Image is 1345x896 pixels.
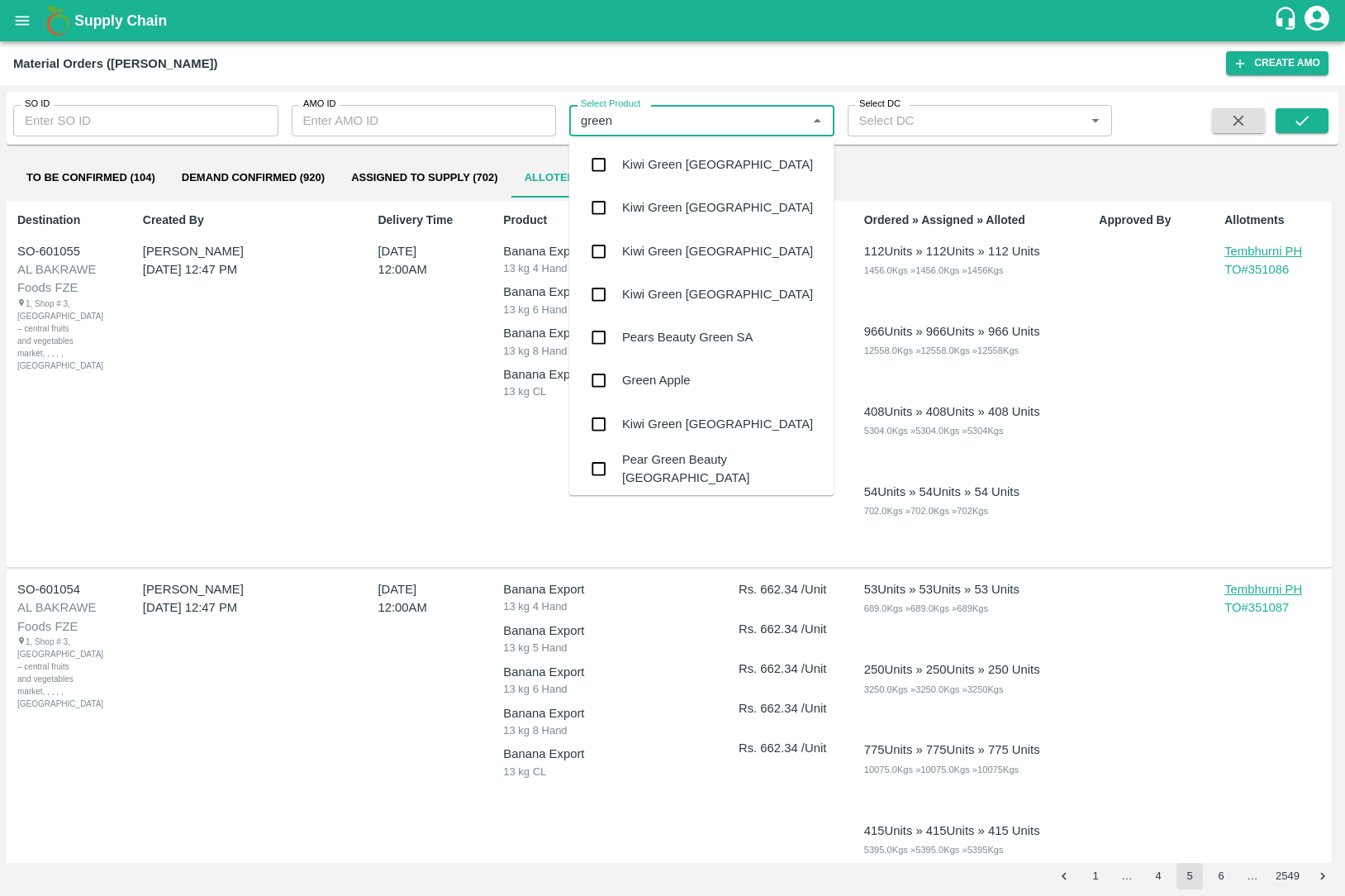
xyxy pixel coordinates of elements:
[864,765,1019,774] span: 10075.0 Kgs » 10075.0 Kgs » 10075 Kgs
[864,580,1019,598] div: 53 Units » 53 Units » 53 Units
[622,155,813,174] div: Kiwi Green [GEOGRAPHIC_DATA]
[303,98,336,111] label: AMO ID
[1145,863,1172,889] button: Go to page 4
[378,580,461,617] p: [DATE] 12:00AM
[739,620,842,638] p: Rs. 662.34 /Unit
[41,4,74,37] img: logo
[622,372,691,390] div: Green Apple
[739,699,842,717] p: Rs. 662.34 /Unit
[13,158,169,198] button: To Be Confirmed (104)
[17,212,121,229] p: Destination
[739,660,842,678] p: Rs. 662.34 /Unit
[864,265,1004,275] span: 1456.0 Kgs » 1456.0 Kgs » 1456 Kgs
[864,684,1004,694] span: 3250.0 Kgs » 3250.0 Kgs » 3250 Kgs
[338,158,511,198] button: Assigned to Supply (702)
[3,2,41,40] button: open drawer
[864,660,1040,679] div: 250 Units » 250 Units » 250 Units
[622,199,813,217] div: Kiwi Green [GEOGRAPHIC_DATA]
[864,845,1004,855] span: 5395.0 Kgs » 5395.0 Kgs » 5395 Kgs
[806,110,828,131] button: Close
[581,98,640,111] label: Select Product
[622,450,821,488] div: Pear Green Beauty [GEOGRAPHIC_DATA]
[503,365,716,384] p: Banana Export
[622,242,813,260] div: Kiwi Green [GEOGRAPHIC_DATA]
[622,285,813,303] div: Kiwi Green [GEOGRAPHIC_DATA]
[143,598,336,617] p: [DATE] 12:47 PM
[1224,260,1328,279] a: TO#351086
[1176,863,1203,889] button: page 5
[169,158,338,198] button: Demand Confirmed (920)
[574,110,802,131] input: Select Product
[864,603,988,613] span: 689.0 Kgs » 689.0 Kgs » 689 Kgs
[503,663,716,681] p: Banana Export
[1051,863,1077,889] button: Go to previous page
[864,212,1077,229] p: Ordered » Assigned » Alloted
[622,415,813,433] div: Kiwi Green [GEOGRAPHIC_DATA]
[503,212,716,229] p: Product
[1226,51,1328,75] button: Create AMO
[1271,863,1305,889] button: Go to page 2549
[1082,863,1109,889] button: Go to page 1
[864,741,1040,759] div: 775 Units » 775 Units » 775 Units
[292,105,557,136] input: Enter AMO ID
[74,9,1273,32] a: Supply Chain
[864,242,1040,260] div: 112 Units » 112 Units » 112 Units
[503,580,716,598] p: Banana Export
[503,764,716,780] p: 13 kg CL
[739,739,842,757] p: Rs. 662.34 /Unit
[17,598,118,636] div: AL BAKRAWE Foods FZE
[1224,598,1328,617] a: TO#351087
[17,242,118,260] div: SO-601055
[864,322,1040,341] div: 966 Units » 966 Units » 966 Units
[25,98,50,111] label: SO ID
[503,384,716,400] p: 13 kg CL
[1224,260,1328,279] p: TO# 351086
[503,622,716,640] p: Banana Export
[1302,3,1332,38] div: account of current user
[143,212,356,229] p: Created By
[503,640,716,656] p: 13 kg 5 Hand
[503,260,716,277] p: 13 kg 4 Hand
[864,822,1040,840] div: 415 Units » 415 Units » 415 Units
[864,506,988,516] span: 702.0 Kgs » 702.0 Kgs » 702 Kgs
[17,298,78,372] div: 1, Shop # 3, [GEOGRAPHIC_DATA] – central fruits and vegetables market, , , , , [GEOGRAPHIC_DATA]
[864,426,1004,436] span: 5304.0 Kgs » 5304.0 Kgs » 5304 Kgs
[1208,863,1234,889] button: Go to page 6
[503,343,716,360] p: 13 kg 8 Hand
[378,212,481,229] p: Delivery Time
[17,580,118,598] div: SO-601054
[622,328,753,346] div: Pears Beauty Green SA
[503,598,716,615] p: 13 kg 4 Hand
[853,110,1059,131] input: Select DC
[1273,6,1302,36] div: customer-support
[1224,598,1328,617] p: TO# 351087
[864,346,1019,355] span: 12558.0 Kgs » 12558.0 Kgs » 12558 Kgs
[511,158,629,198] button: Alloted (25485)
[503,302,716,318] p: 13 kg 6 Hand
[503,283,716,301] p: Banana Export
[1224,242,1307,260] p: Tembhurni PH
[1114,869,1140,884] div: …
[1085,110,1106,131] button: Open
[74,12,167,29] b: Supply Chain
[17,260,118,298] div: AL BAKRAWE Foods FZE
[1224,580,1307,598] p: Tembhurni PH
[864,483,1019,501] div: 54 Units » 54 Units » 54 Units
[17,636,78,710] div: 1, Shop # 3, [GEOGRAPHIC_DATA] – central fruits and vegetables market, , , , , [GEOGRAPHIC_DATA]
[1239,869,1266,884] div: …
[503,681,716,698] p: 13 kg 6 Hand
[859,98,901,111] label: Select DC
[378,242,461,279] p: [DATE] 12:00AM
[143,260,336,279] p: [DATE] 12:47 PM
[503,242,716,260] p: Banana Export
[13,105,278,136] input: Enter SO ID
[143,242,336,260] p: [PERSON_NAME]
[1309,863,1336,889] button: Go to next page
[1224,212,1328,229] p: Allotments
[739,580,842,598] p: Rs. 662.34 /Unit
[864,403,1040,421] div: 408 Units » 408 Units » 408 Units
[503,722,716,739] p: 13 kg 8 Hand
[503,704,716,722] p: Banana Export
[1099,212,1202,229] p: Approved By
[13,53,217,74] div: Material Orders ([PERSON_NAME])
